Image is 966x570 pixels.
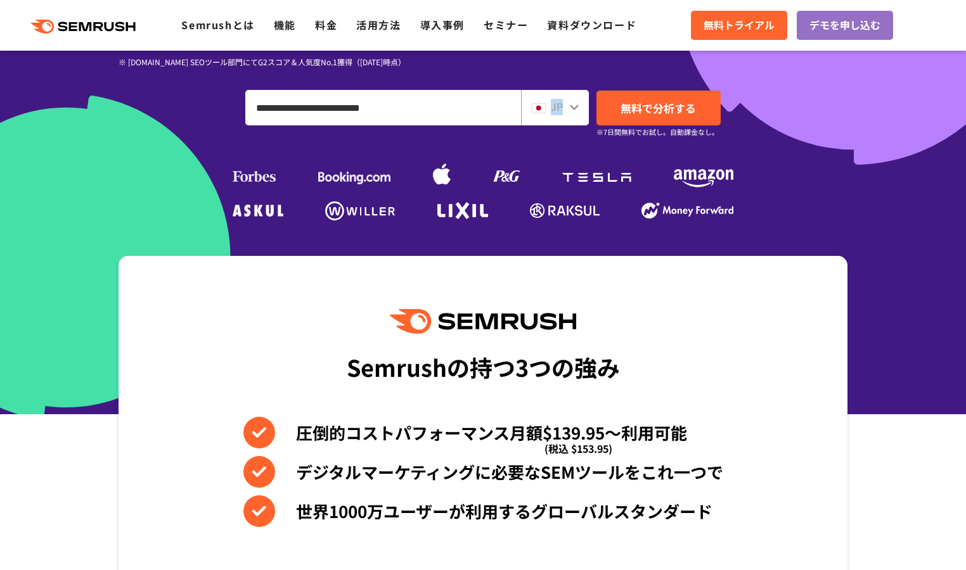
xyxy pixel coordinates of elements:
[119,56,483,68] div: ※ [DOMAIN_NAME] SEOツール部門にてG2スコア＆人気度No.1獲得（[DATE]時点）
[315,17,337,32] a: 料金
[243,495,723,527] li: 世界1000万ユーザーが利用するグローバルスタンダード
[704,17,775,34] span: 無料トライアル
[243,456,723,488] li: デジタルマーケティングに必要なSEMツールをこれ一つで
[484,17,528,32] a: セミナー
[551,99,563,114] span: JP
[390,309,576,334] img: Semrush
[691,11,787,40] a: 無料トライアル
[547,17,636,32] a: 資料ダウンロード
[243,417,723,448] li: 圧倒的コストパフォーマンス月額$139.95〜利用可能
[596,91,721,125] a: 無料で分析する
[797,11,893,40] a: デモを申し込む
[356,17,401,32] a: 活用方法
[274,17,296,32] a: 機能
[181,17,254,32] a: Semrushとは
[809,17,880,34] span: デモを申し込む
[544,433,612,464] span: (税込 $153.95)
[596,126,719,138] small: ※7日間無料でお試し。自動課金なし。
[621,100,696,116] span: 無料で分析する
[420,17,465,32] a: 導入事例
[246,91,520,125] input: ドメイン、キーワードまたはURLを入力してください
[347,343,620,390] div: Semrushの持つ3つの強み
